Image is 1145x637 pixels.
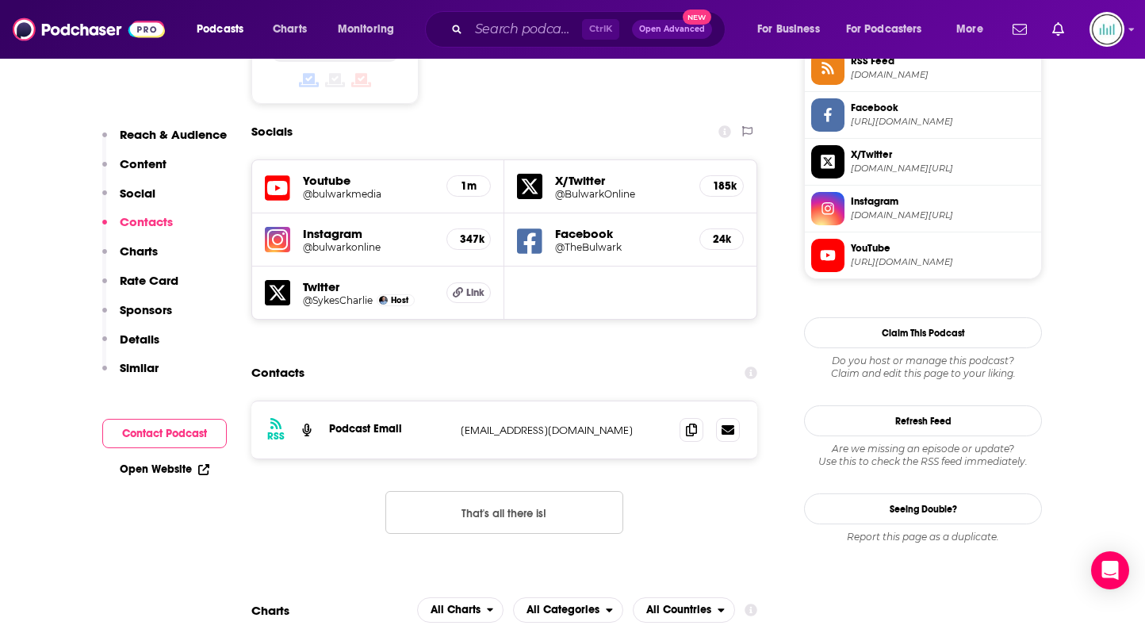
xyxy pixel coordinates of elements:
[303,294,373,306] a: @SykesCharlie
[1089,12,1124,47] button: Show profile menu
[102,332,159,361] button: Details
[102,244,158,273] button: Charts
[555,188,687,200] a: @BulwarkOnline
[851,209,1035,221] span: instagram.com/bulwarkonline
[267,430,285,443] h3: RSS
[811,192,1035,225] a: Instagram[DOMAIN_NAME][URL]
[303,226,434,241] h5: Instagram
[804,317,1042,348] button: Claim This Podcast
[251,117,293,147] h2: Socials
[391,295,408,305] span: Host
[1089,12,1124,47] span: Logged in as podglomerate
[746,17,840,42] button: open menu
[811,239,1035,272] a: YouTube[URL][DOMAIN_NAME]
[555,173,687,188] h5: X/Twitter
[466,286,484,299] span: Link
[633,597,735,623] h2: Countries
[120,156,167,171] p: Content
[265,227,290,252] img: iconImage
[804,493,1042,524] a: Seeing Double?
[120,360,159,375] p: Similar
[646,604,711,616] span: All Countries
[251,603,289,618] h2: Charts
[513,597,623,623] h2: Categories
[303,241,434,253] a: @bulwarkonline
[851,101,1035,115] span: Facebook
[431,604,481,616] span: All Charts
[1006,16,1033,43] a: Show notifications dropdown
[1046,16,1070,43] a: Show notifications dropdown
[120,186,155,201] p: Social
[945,17,1003,42] button: open menu
[851,163,1035,175] span: twitter.com/BulwarkOnline
[197,18,243,40] span: Podcasts
[417,597,504,623] h2: Platforms
[338,18,394,40] span: Monitoring
[120,462,209,476] a: Open Website
[804,355,1042,380] div: Claim and edit this page to your liking.
[683,10,711,25] span: New
[804,405,1042,436] button: Refresh Feed
[513,597,623,623] button: open menu
[851,241,1035,255] span: YouTube
[582,19,619,40] span: Ctrl K
[273,18,307,40] span: Charts
[102,360,159,389] button: Similar
[327,17,415,42] button: open menu
[713,179,730,193] h5: 185k
[102,302,172,332] button: Sponsors
[262,17,316,42] a: Charts
[120,127,227,142] p: Reach & Audience
[757,18,820,40] span: For Business
[527,604,599,616] span: All Categories
[329,422,448,436] p: Podcast Email
[555,226,687,241] h5: Facebook
[440,11,741,48] div: Search podcasts, credits, & more...
[851,194,1035,209] span: Instagram
[811,98,1035,132] a: Facebook[URL][DOMAIN_NAME]
[469,17,582,42] input: Search podcasts, credits, & more...
[446,282,491,303] a: Link
[851,116,1035,128] span: https://www.facebook.com/TheBulwark
[102,186,155,215] button: Social
[461,424,667,437] p: [EMAIL_ADDRESS][DOMAIN_NAME]
[13,14,165,44] img: Podchaser - Follow, Share and Rate Podcasts
[639,25,705,33] span: Open Advanced
[1089,12,1124,47] img: User Profile
[851,256,1035,268] span: https://www.youtube.com/@bulwarkmedia
[385,491,623,534] button: Nothing here.
[460,232,477,246] h5: 347k
[120,214,173,229] p: Contacts
[102,127,227,156] button: Reach & Audience
[120,244,158,259] p: Charts
[633,597,735,623] button: open menu
[102,273,178,302] button: Rate Card
[251,358,304,388] h2: Contacts
[555,241,687,253] a: @TheBulwark
[632,20,712,39] button: Open AdvancedNew
[713,232,730,246] h5: 24k
[804,443,1042,468] div: Are we missing an episode or update? Use this to check the RSS feed immediately.
[836,17,945,42] button: open menu
[851,69,1035,81] span: audioboom.com
[186,17,264,42] button: open menu
[811,52,1035,85] a: RSS Feed[DOMAIN_NAME]
[102,214,173,244] button: Contacts
[417,597,504,623] button: open menu
[804,355,1042,367] span: Do you host or manage this podcast?
[1091,551,1129,589] div: Open Intercom Messenger
[379,296,388,305] img: Charlie Sykes
[120,302,172,317] p: Sponsors
[102,419,227,448] button: Contact Podcast
[102,156,167,186] button: Content
[956,18,983,40] span: More
[303,188,434,200] a: @bulwarkmedia
[120,273,178,288] p: Rate Card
